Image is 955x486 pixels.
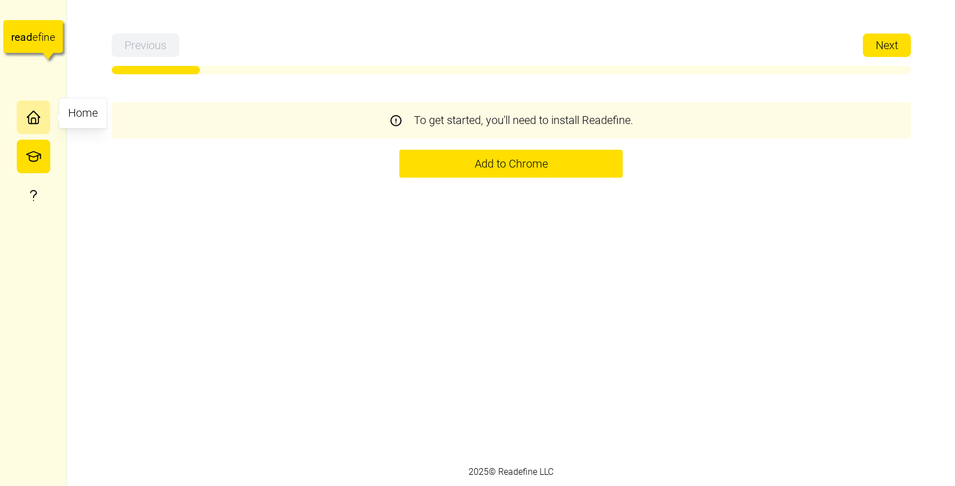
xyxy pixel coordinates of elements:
span: Next [876,34,898,56]
a: Add to Chrome [399,150,623,178]
button: Next [863,34,911,57]
tspan: e [32,31,38,44]
button: Previous [112,34,179,57]
tspan: r [11,31,15,44]
tspan: e [15,31,20,44]
a: readefine [3,9,63,70]
span: Previous [125,34,166,56]
tspan: d [26,31,32,44]
div: Home [68,104,98,122]
p: To get started, you'll need to install Readefine. [414,112,633,129]
tspan: n [44,31,50,44]
tspan: i [41,31,44,44]
span: Add to Chrome [475,150,548,177]
tspan: a [20,31,26,44]
div: 2025 © Readefine LLC [463,460,559,485]
tspan: e [50,31,55,44]
tspan: f [38,31,42,44]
